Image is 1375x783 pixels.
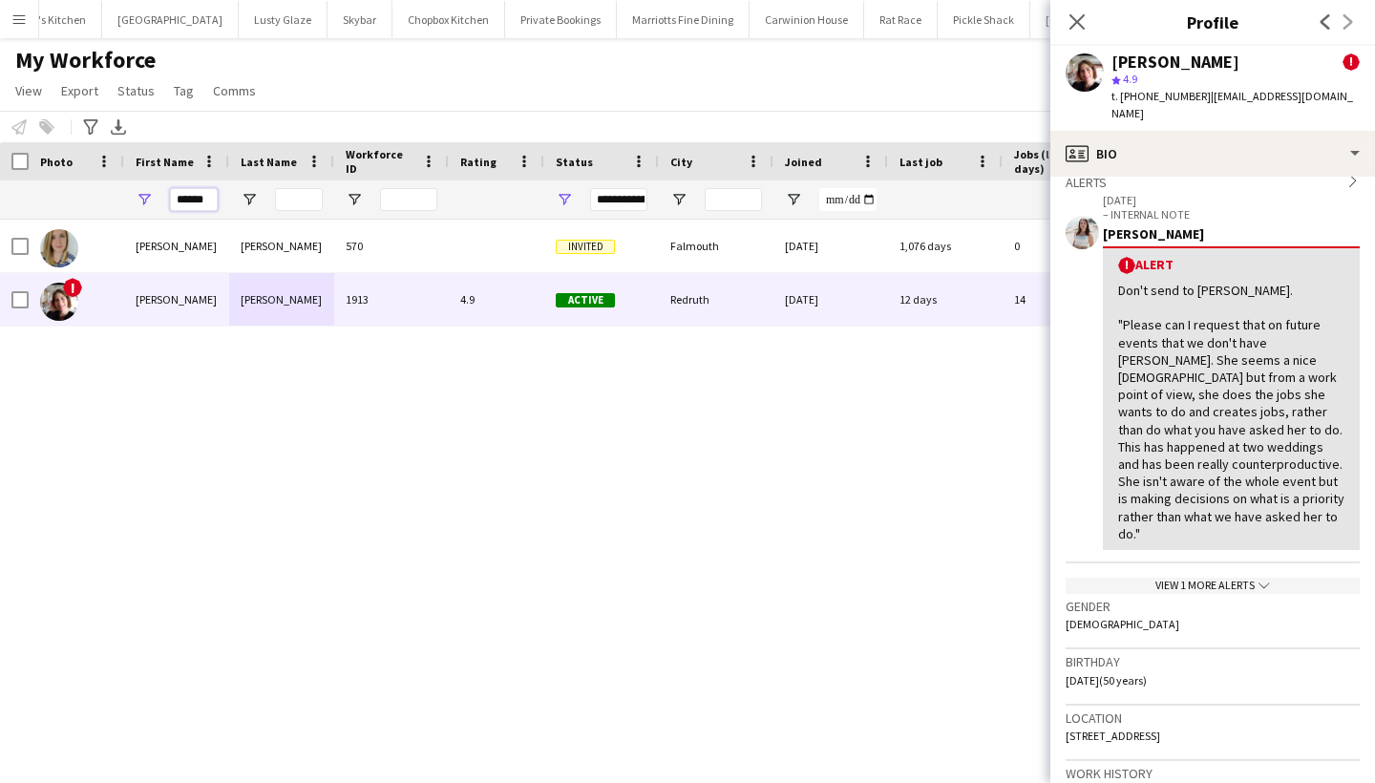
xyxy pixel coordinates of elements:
[1066,617,1179,631] span: [DEMOGRAPHIC_DATA]
[659,273,773,326] div: Redruth
[556,240,615,254] span: Invited
[110,78,162,103] a: Status
[102,1,239,38] button: [GEOGRAPHIC_DATA]
[1343,53,1360,71] span: !
[15,82,42,99] span: View
[239,1,328,38] button: Lusty Glaze
[705,188,762,211] input: City Filter Input
[1014,147,1092,176] span: Jobs (last 90 days)
[166,78,201,103] a: Tag
[241,155,297,169] span: Last Name
[773,220,888,272] div: [DATE]
[1066,709,1360,727] h3: Location
[659,220,773,272] div: Falmouth
[107,116,130,138] app-action-btn: Export XLSX
[773,273,888,326] div: [DATE]
[449,273,544,326] div: 4.9
[1066,729,1160,743] span: [STREET_ADDRESS]
[670,155,692,169] span: City
[1111,89,1353,120] span: | [EMAIL_ADDRESS][DOMAIN_NAME]
[63,278,82,297] span: !
[40,229,78,267] img: Kathryn Jewell
[174,82,194,99] span: Tag
[124,273,229,326] div: [PERSON_NAME]
[15,46,156,74] span: My Workforce
[1066,673,1147,688] span: [DATE] (50 years)
[1003,220,1127,272] div: 0
[1066,653,1360,670] h3: Birthday
[1066,170,1360,191] div: Alerts
[117,82,155,99] span: Status
[750,1,864,38] button: Carwinion House
[124,220,229,272] div: [PERSON_NAME]
[53,78,106,103] a: Export
[1103,193,1360,207] p: [DATE]
[670,191,687,208] button: Open Filter Menu
[346,191,363,208] button: Open Filter Menu
[241,191,258,208] button: Open Filter Menu
[617,1,750,38] button: Marriotts Fine Dining
[334,220,449,272] div: 570
[1123,72,1137,86] span: 4.9
[40,155,73,169] span: Photo
[1111,89,1211,103] span: t. [PHONE_NUMBER]
[328,1,392,38] button: Skybar
[1050,10,1375,34] h3: Profile
[334,273,449,326] div: 1913
[1003,273,1127,326] div: 14
[899,155,942,169] span: Last job
[1103,225,1360,243] div: [PERSON_NAME]
[275,188,323,211] input: Last Name Filter Input
[40,283,78,321] img: Kathryn Marsh
[229,220,334,272] div: [PERSON_NAME]
[392,1,505,38] button: Chopbox Kitchen
[346,147,414,176] span: Workforce ID
[136,155,194,169] span: First Name
[1066,598,1360,615] h3: Gender
[938,1,1030,38] button: Pickle Shack
[556,155,593,169] span: Status
[505,1,617,38] button: Private Bookings
[1118,256,1344,274] div: Alert
[1030,1,1167,38] button: [GEOGRAPHIC_DATA]
[1103,207,1360,222] p: – INTERNAL NOTE
[1118,257,1135,274] span: !
[556,191,573,208] button: Open Filter Menu
[1066,765,1360,782] h3: Work history
[819,188,877,211] input: Joined Filter Input
[170,188,218,211] input: First Name Filter Input
[785,191,802,208] button: Open Filter Menu
[460,155,497,169] span: Rating
[888,220,1003,272] div: 1,076 days
[864,1,938,38] button: Rat Race
[229,273,334,326] div: [PERSON_NAME]
[380,188,437,211] input: Workforce ID Filter Input
[205,78,264,103] a: Comms
[888,273,1003,326] div: 12 days
[1111,53,1239,71] div: [PERSON_NAME]
[1118,282,1344,542] div: Don't send to [PERSON_NAME]. "Please can I request that on future events that we don't have [PERS...
[1066,578,1360,594] div: View 1 more alerts
[61,82,98,99] span: Export
[556,293,615,307] span: Active
[79,116,102,138] app-action-btn: Advanced filters
[8,78,50,103] a: View
[785,155,822,169] span: Joined
[213,82,256,99] span: Comms
[1050,131,1375,177] div: Bio
[136,191,153,208] button: Open Filter Menu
